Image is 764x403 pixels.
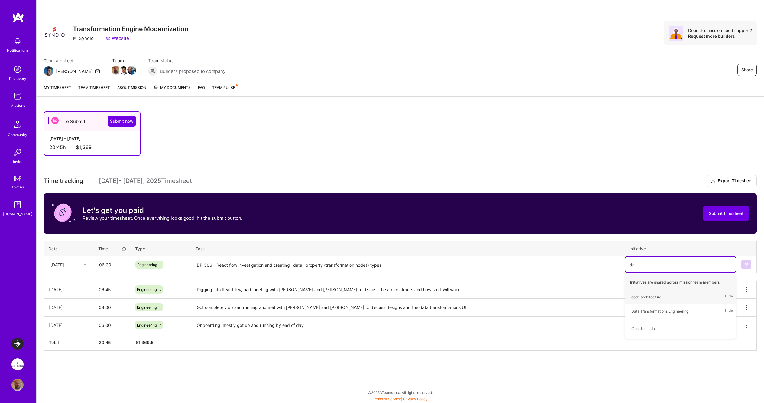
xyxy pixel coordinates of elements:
img: Community [10,117,25,132]
img: guide book [11,199,24,211]
img: coin [51,201,75,225]
div: Syndio [73,35,94,41]
a: Team Member Avatar [128,65,136,75]
img: Company Logo [44,21,66,43]
textarea: Got completely up and running and met with [PERSON_NAME] and [PERSON_NAME] to discuss designs and... [192,299,624,316]
h3: Transformation Engine Modernization [73,25,188,33]
div: Tokens [11,184,24,190]
a: Privacy Policy [403,397,428,401]
p: Review your timesheet. Once everything looks good, hit the submit button. [83,215,242,221]
div: Invite [13,158,22,165]
img: Team Member Avatar [127,66,136,75]
span: Team architect [44,57,100,64]
a: My timesheet [44,84,71,96]
img: Submit [744,262,749,267]
img: Builders proposed to company [148,66,157,76]
span: Submit now [110,118,134,124]
div: Time [98,245,126,252]
th: Date [44,241,94,256]
img: Invite [11,146,24,158]
div: Create [628,321,733,336]
span: Builders proposed to company [160,68,225,74]
span: $ 1,369.5 [136,340,154,345]
a: LaunchDarkly: Backend and Fullstack Support [10,338,25,350]
span: Hide [725,293,733,301]
div: Community [8,132,27,138]
a: Syndio: Transformation Engine Modernization [10,358,25,370]
span: Submit timesheet [709,210,743,216]
th: Total [44,334,94,350]
i: icon CompanyGray [73,36,78,41]
span: Share [741,67,753,73]
div: Missions [10,102,25,109]
div: [DATE] [49,322,89,328]
a: Team Member Avatar [120,65,128,75]
img: Syndio: Transformation Engine Modernization [11,358,24,370]
a: Team Member Avatar [112,65,120,75]
a: Team Pulse [212,84,237,96]
span: [DATE] - [DATE] , 2025 Timesheet [99,177,192,185]
input: HH:MM [94,281,131,297]
button: Submit now [108,116,136,127]
span: | [373,397,428,401]
div: Discovery [9,75,26,82]
img: To Submit [51,117,59,124]
div: [PERSON_NAME] [56,68,93,74]
img: Team Architect [44,66,53,76]
span: Engineering [137,305,157,310]
a: User Avatar [10,379,25,391]
input: HH:MM [94,257,130,273]
div: [DOMAIN_NAME] [3,211,32,217]
span: $1,369 [76,144,92,151]
img: tokens [14,176,21,181]
input: HH:MM [94,299,131,315]
input: HH:MM [94,317,131,333]
span: Engineering [137,287,157,292]
div: © 2025 ATeams Inc., All rights reserved. [36,385,764,400]
a: About Mission [117,84,146,96]
img: Team Member Avatar [112,66,121,75]
div: Does this mission need support? [688,28,752,33]
i: icon Download [711,178,715,184]
span: My Documents [154,84,191,91]
img: LaunchDarkly: Backend and Fullstack Support [11,338,24,350]
div: [DATE] [50,262,64,268]
th: Task [191,241,625,256]
span: da [648,324,658,333]
h3: Let's get you paid [83,206,242,215]
img: Team Member Avatar [119,66,128,75]
th: 20:45 [94,334,131,350]
span: Team Pulse [212,85,235,90]
div: 20:45 h [49,144,135,151]
textarea: Digging into Reactflow, had meeting with [PERSON_NAME] and [PERSON_NAME] to discuss the api contr... [192,281,624,298]
span: Team status [148,57,225,64]
div: code architecture [631,294,661,300]
img: bell [11,35,24,47]
textarea: DP-306 - React flow investigation and creating `data` property (transformation nodes) types [192,257,624,273]
a: Team timesheet [78,84,110,96]
div: Initiative [629,245,732,252]
i: icon Mail [95,69,100,73]
span: Engineering [137,262,157,267]
i: icon Chevron [83,263,86,266]
button: Export Timesheet [707,175,757,187]
textarea: Onboarding, mostly got up and running by end of day [192,317,624,334]
div: [DATE] [49,286,89,293]
a: Terms of Service [373,397,401,401]
a: FAQ [198,84,205,96]
div: Request more builders [688,33,752,39]
img: logo [12,12,24,23]
div: Data Transformations Engineering [631,308,688,314]
div: [DATE] [49,304,89,310]
span: Engineering [137,323,157,327]
img: teamwork [11,90,24,102]
a: Website [106,35,129,41]
img: Avatar [669,26,683,41]
div: Notifications [7,47,28,54]
div: [DATE] - [DATE] [49,135,135,142]
div: Initiatives are shared across mission team members. [625,275,736,290]
img: discovery [11,63,24,75]
a: My Documents [154,84,191,96]
button: Submit timesheet [703,206,749,221]
span: Hide [725,307,733,315]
